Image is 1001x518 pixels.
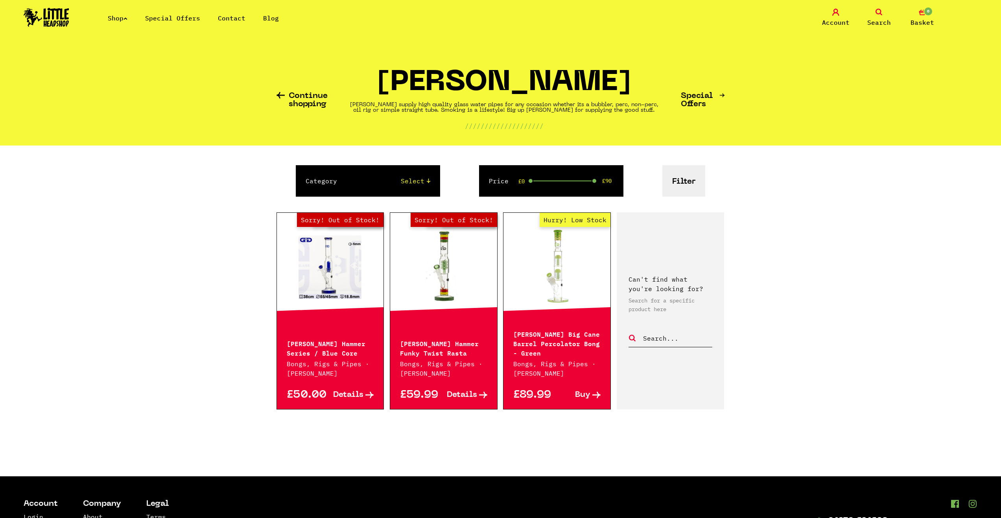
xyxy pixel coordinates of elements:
h1: [PERSON_NAME] [377,70,631,102]
span: Search [867,18,891,27]
li: Company [83,500,121,508]
a: Buy [557,391,601,399]
label: Price [489,176,509,186]
a: Out of Stock Hurry! Low Stock Sorry! Out of Stock! [277,227,384,305]
a: 0 Basket [903,9,942,27]
span: Sorry! Out of Stock! [297,213,383,227]
span: Details [333,391,363,399]
a: Shop [108,14,127,22]
a: Out of Stock Hurry! Low Stock Sorry! Out of Stock! [390,227,497,305]
p: Bongs, Rigs & Pipes · [PERSON_NAME] [400,359,487,378]
p: Bongs, Rigs & Pipes · [PERSON_NAME] [513,359,601,378]
p: £59.99 [400,391,444,399]
a: Search [859,9,899,27]
p: //////////////////// [465,121,544,131]
a: Contact [218,14,245,22]
a: Blog [263,14,279,22]
a: Details [330,391,374,399]
input: Search... [642,333,713,343]
p: £89.99 [513,391,557,399]
a: Continue shopping [277,92,328,109]
a: Special Offers [145,14,200,22]
span: £0 [518,178,525,184]
p: [PERSON_NAME] Hammer Series / Blue Core [287,338,374,357]
li: Account [24,500,58,508]
p: Bongs, Rigs & Pipes · [PERSON_NAME] [287,359,374,378]
button: Filter [662,165,705,197]
span: 0 [924,7,933,16]
label: Category [306,176,337,186]
span: Details [447,391,477,399]
p: £50.00 [287,391,330,399]
span: Sorry! Out of Stock! [411,213,497,227]
span: £90 [602,178,612,184]
span: Basket [911,18,934,27]
a: Hurry! Low Stock [503,227,610,305]
strong: [PERSON_NAME] supply high quality glass water pipes for any occasion whether its a bubbler, perc,... [350,102,658,113]
span: Buy [575,391,590,399]
p: Search for a specific product here [629,296,713,313]
span: Account [822,18,850,27]
p: [PERSON_NAME] Big Cane Barrel Percolator Bong - Green [513,329,601,357]
a: Special Offers [681,92,725,109]
li: Legal [146,500,174,508]
p: Can't find what you're looking for? [629,275,713,293]
img: Little Head Shop Logo [24,8,69,27]
p: [PERSON_NAME] Hammer Funky Twist Rasta [400,338,487,357]
a: Details [444,391,487,399]
span: Hurry! Low Stock [540,213,610,227]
